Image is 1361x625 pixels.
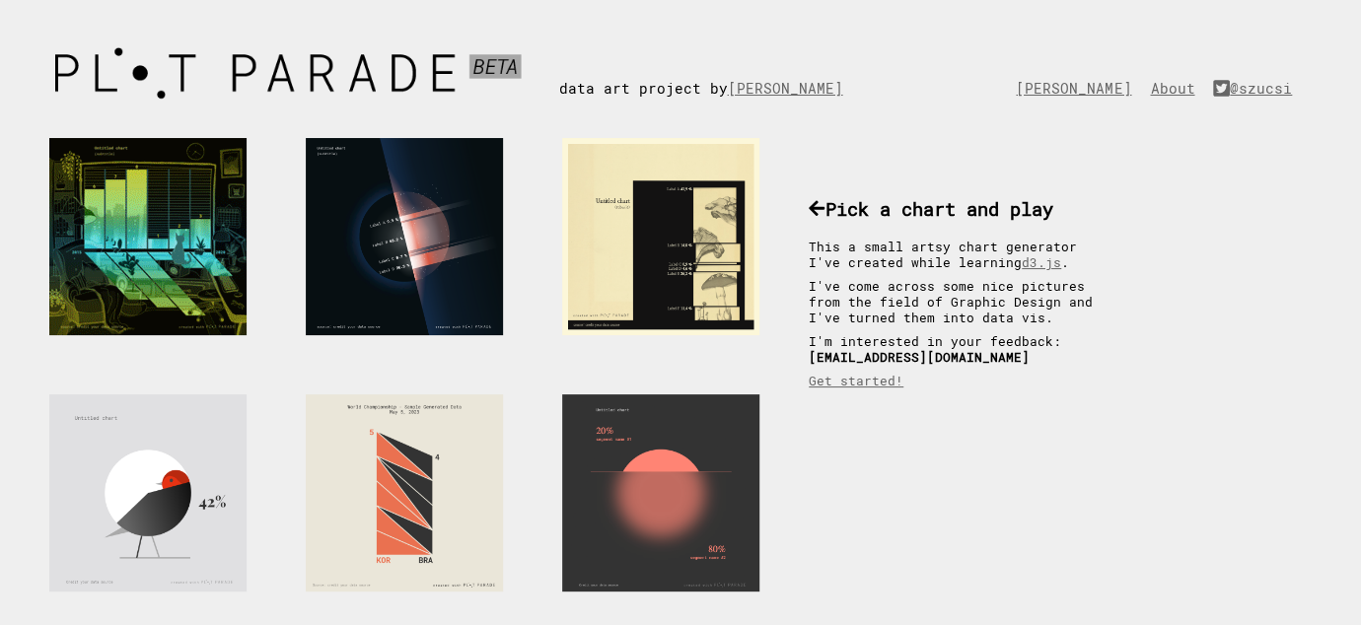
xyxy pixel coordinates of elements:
p: I'm interested in your feedback: [809,333,1114,365]
b: [EMAIL_ADDRESS][DOMAIN_NAME] [809,349,1030,365]
h3: Pick a chart and play [809,196,1114,221]
a: @szucsi [1213,79,1302,98]
a: [PERSON_NAME] [727,79,852,98]
div: data art project by [558,39,872,98]
p: I've come across some nice pictures from the field of Graphic Design and I've turned them into da... [809,278,1114,325]
p: This a small artsy chart generator I've created while learning . [809,239,1114,270]
a: Get started! [809,373,903,388]
a: d3.js [1022,254,1061,270]
a: About [1150,79,1204,98]
a: [PERSON_NAME] [1016,79,1141,98]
